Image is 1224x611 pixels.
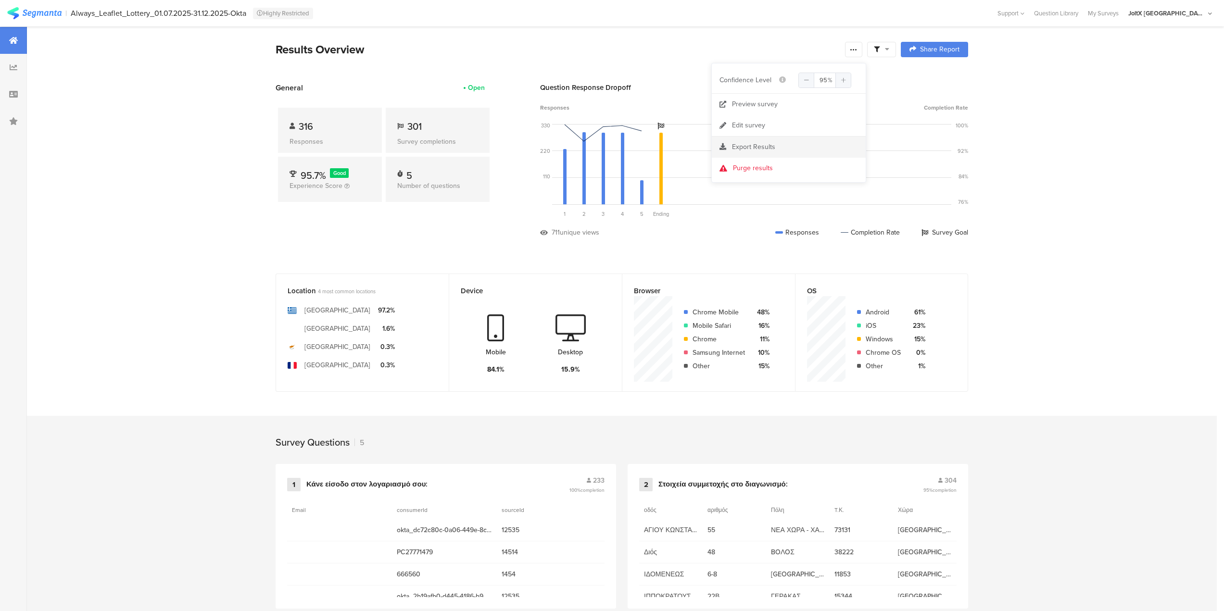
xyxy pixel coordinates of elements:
span: 2 [582,210,586,218]
span: ΑΓΙΟΥ ΚΩΝΣΤΑΝΤΙΝΟΥ [644,525,698,535]
img: segmanta logo [7,7,62,19]
div: 48% [753,307,770,317]
div: Survey Goal [921,227,968,237]
div: 5 [354,437,365,448]
div: Survey Questions [276,435,350,449]
div: 97.2% [378,305,395,315]
div: 711 [552,227,560,237]
div: Responses [775,227,819,237]
div: Κάνε είσοδο στον λογαριασμό σου: [306,480,428,489]
a: My Surveys [1083,9,1123,18]
div: Highly Restricted [253,8,313,19]
div: | [65,8,67,19]
a: Edit survey [712,115,866,136]
span: 55 [707,525,761,535]
span: [GEOGRAPHIC_DATA] [898,591,952,601]
div: [GEOGRAPHIC_DATA] [304,305,370,315]
a: Question Library [1029,9,1083,18]
div: 15% [909,334,925,344]
input: Confidence Level [798,73,851,88]
section: Πόλη [771,506,814,514]
div: 84% [959,173,968,180]
div: Purge results [733,163,773,173]
a: Preview survey [712,94,866,115]
div: 2 [639,478,653,491]
div: OS [807,286,940,296]
div: Preview survey [732,100,778,109]
div: 220 [540,147,550,155]
span: 233 [593,475,605,486]
div: Ending [651,210,670,218]
div: Other [693,361,745,371]
span: 304 [945,475,957,486]
span: 5 [640,210,644,218]
div: 61% [909,307,925,317]
section: sourceId [502,506,545,514]
div: 84.1% [487,364,505,374]
span: 38222 [834,547,888,557]
span: 1454 [502,569,597,579]
span: Export Results [732,142,775,152]
div: 16% [753,321,770,331]
div: Results Overview [276,41,840,58]
div: 110 [543,173,550,180]
span: ΙΠΠΟΚΡΑΤΟΥΣ [644,591,698,601]
span: 301 [407,119,422,134]
div: Chrome [693,334,745,344]
span: Completion Rate [924,103,968,112]
span: [GEOGRAPHIC_DATA] [771,569,825,579]
span: 95% [923,486,957,494]
div: Windows [866,334,901,344]
div: 0% [909,348,925,358]
div: 10% [753,348,770,358]
i: Survey Goal [657,123,664,129]
span: 73131 [834,525,888,535]
span: 6-8 [707,569,761,579]
div: Chrome OS [866,348,901,358]
span: 22Β [707,591,761,601]
span: 48 [707,547,761,557]
div: Desktop [558,347,583,357]
div: Browser [634,286,768,296]
div: [GEOGRAPHIC_DATA] [304,342,370,352]
div: Support [997,6,1024,21]
span: [GEOGRAPHIC_DATA] [898,547,952,557]
span: Confidence Level [719,75,771,85]
div: 23% [909,321,925,331]
span: Good [333,169,346,177]
div: Android [866,307,901,317]
div: Samsung Internet [693,348,745,358]
section: οδός [644,506,687,514]
section: Χώρα [898,506,941,514]
div: [GEOGRAPHIC_DATA] [304,324,370,334]
span: BOΛOΣ [771,547,825,557]
div: 92% [958,147,968,155]
div: 1.6% [378,324,395,334]
section: αριθμός [707,506,751,514]
span: 4 most common locations [318,287,376,295]
span: ΝΕΑ ΧΩΡΑ - ΧΑΝΙΑ [771,525,825,535]
section: T.Κ. [834,506,878,514]
div: 1 [287,478,301,491]
span: 11853 [834,569,888,579]
section: Email [292,506,335,514]
span: [GEOGRAPHIC_DATA] [898,569,952,579]
div: Στοιχεία συμμετοχής στο διαγωνισμό: [658,480,788,489]
span: % [828,75,833,85]
span: 1 [564,210,566,218]
div: Question Response Dropoff [540,82,968,93]
div: unique views [560,227,599,237]
div: 5 [406,168,412,178]
div: iOS [866,321,901,331]
span: 12535 [502,525,597,535]
span: [GEOGRAPHIC_DATA] [898,525,952,535]
span: 4 [621,210,624,218]
div: Other [866,361,901,371]
div: 11% [753,334,770,344]
div: Device [461,286,594,296]
span: 95.7% [301,168,326,183]
span: 316 [299,119,313,134]
span: Διός [644,547,698,557]
div: 100% [956,122,968,129]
